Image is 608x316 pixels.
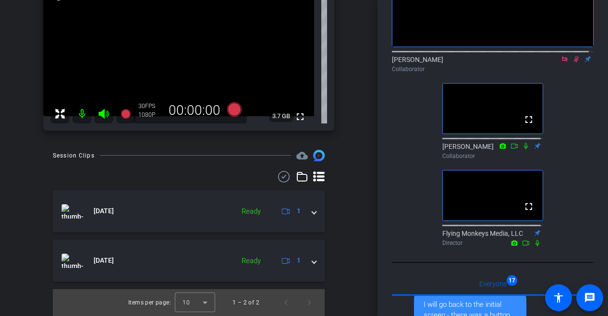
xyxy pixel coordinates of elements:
div: Director [442,239,543,247]
div: 1 – 2 of 2 [232,298,259,307]
div: Collaborator [442,152,543,160]
mat-icon: fullscreen [523,114,535,125]
span: FPS [145,103,155,109]
div: Session Clips [53,151,95,160]
div: 1080P [138,111,162,119]
div: Ready [237,206,266,217]
div: [PERSON_NAME] [442,142,543,160]
span: 1 [297,255,301,266]
div: [PERSON_NAME] [392,55,594,73]
mat-icon: accessibility [553,292,564,304]
div: Flying Monkeys Media, LLC [442,229,543,247]
span: 1 [297,206,301,216]
span: 3.7 GB [269,110,293,122]
img: Session clips [313,150,325,161]
span: [DATE] [94,255,114,266]
mat-icon: fullscreen [523,201,535,212]
mat-expansion-panel-header: thumb-nail[DATE]Ready1 [53,190,325,232]
span: [DATE] [94,206,114,216]
div: 00:00:00 [162,102,227,119]
div: Ready [237,255,266,267]
mat-expansion-panel-header: thumb-nail[DATE]Ready1 [53,240,325,282]
div: 30 [138,102,162,110]
button: Next page [298,291,321,314]
mat-icon: cloud_upload [296,150,308,161]
button: Previous page [275,291,298,314]
mat-icon: fullscreen [294,111,306,122]
img: thumb-nail [61,204,83,219]
span: Destinations for your clips [296,150,308,161]
span: Everyone [479,280,507,287]
mat-icon: message [584,292,596,304]
img: thumb-nail [61,254,83,268]
div: Items per page: [128,298,171,307]
div: Collaborator [392,65,594,73]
